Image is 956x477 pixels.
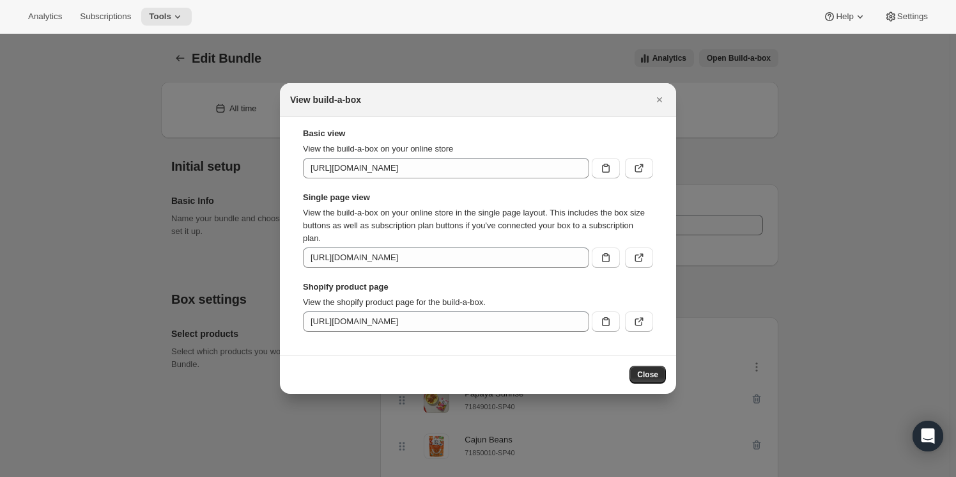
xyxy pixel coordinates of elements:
span: Close [637,370,658,380]
span: Tools [149,12,171,22]
button: Subscriptions [72,8,139,26]
button: Settings [877,8,936,26]
button: Close [629,366,666,384]
button: Tools [141,8,192,26]
p: View the shopify product page for the build-a-box. [303,296,653,309]
strong: Shopify product page [303,281,653,293]
p: View the build-a-box on your online store [303,143,653,155]
span: Help [836,12,853,22]
h2: View build-a-box [290,93,361,106]
button: Help [815,8,874,26]
button: Close [651,91,668,109]
strong: Single page view [303,191,653,204]
span: Settings [897,12,928,22]
button: Analytics [20,8,70,26]
span: Analytics [28,12,62,22]
p: View the build-a-box on your online store in the single page layout. This includes the box size b... [303,207,653,245]
strong: Basic view [303,127,653,140]
span: Subscriptions [80,12,131,22]
div: Open Intercom Messenger [913,421,943,451]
